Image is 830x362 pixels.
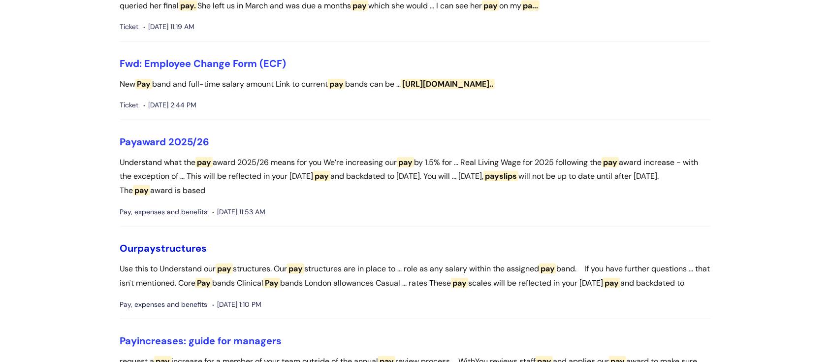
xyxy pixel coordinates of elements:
span: pay [539,263,556,274]
span: payslips [483,171,518,181]
span: Pay [135,79,152,89]
span: Ticket [120,99,138,111]
span: pay [195,157,213,167]
span: pay. [179,0,197,11]
span: Ticket [120,21,138,33]
span: Pay, expenses and benefits [120,298,207,311]
span: pay [351,0,368,11]
span: pay [328,79,345,89]
p: Understand what the award 2025/26 means for you We’re increasing our by 1.5% for ... Real Living ... [120,156,710,198]
span: Pay [263,278,280,288]
a: Fwd: Employee Change Form (ECF) [120,57,286,70]
span: [DATE] 11:53 AM [212,206,265,218]
a: Payincreases: guide for managers [120,334,282,347]
span: pay [451,278,468,288]
span: [URL][DOMAIN_NAME].. [401,79,495,89]
span: Pay [120,135,136,148]
span: Pay [195,278,212,288]
span: Pay [120,334,137,347]
p: Use this to Understand our structures. Our structures are in place to ... role as any salary with... [120,262,710,291]
span: pay [602,157,619,167]
span: pa... [521,0,540,11]
span: pay [133,185,150,196]
a: Ourpaystructures [120,242,207,255]
span: pay [137,242,156,255]
span: [DATE] 1:10 PM [212,298,261,311]
span: pay [603,278,620,288]
p: New band and full-time salary amount Link to current bands can be ... [120,77,710,92]
span: pay [397,157,414,167]
span: [DATE] 2:44 PM [143,99,196,111]
a: Payaward 2025/26 [120,135,209,148]
span: pay [313,171,330,181]
span: [DATE] 11:19 AM [143,21,194,33]
span: Pay, expenses and benefits [120,206,207,218]
span: pay [216,263,233,274]
span: pay [287,263,304,274]
span: pay [482,0,499,11]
